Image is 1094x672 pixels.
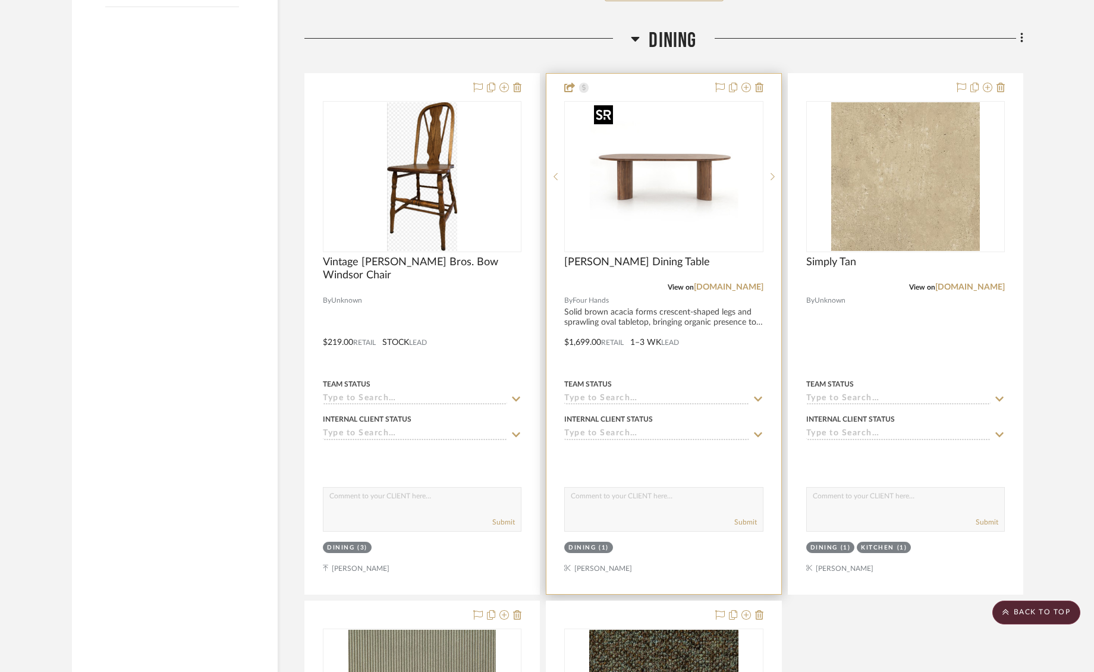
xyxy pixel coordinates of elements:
span: By [323,295,331,306]
span: Unknown [331,295,362,306]
div: Dining [568,544,596,552]
input: Type to Search… [323,394,507,405]
div: (1) [897,544,907,552]
span: By [564,295,573,306]
scroll-to-top-button: BACK TO TOP [992,601,1080,624]
button: Submit [734,517,757,527]
input: Type to Search… [564,429,749,440]
a: [DOMAIN_NAME] [935,283,1005,291]
input: Type to Search… [806,429,991,440]
div: Team Status [806,379,854,390]
span: By [806,295,815,306]
span: Vintage [PERSON_NAME] Bros. Bow Windsor Chair [323,256,521,282]
div: Team Status [323,379,370,390]
div: (1) [841,544,851,552]
div: 0 [565,102,762,252]
div: Team Status [564,379,612,390]
span: Four Hands [573,295,609,306]
span: View on [909,284,935,291]
div: (3) [357,544,367,552]
div: (1) [599,544,609,552]
div: Kitchen [861,544,894,552]
div: Dining [327,544,354,552]
input: Type to Search… [806,394,991,405]
img: Paden Dining Table [589,102,738,251]
img: Simply Tan [831,102,980,251]
input: Type to Search… [323,429,507,440]
input: Type to Search… [564,394,749,405]
span: Dining [649,28,696,54]
button: Submit [492,517,515,527]
div: Internal Client Status [806,414,895,425]
span: Unknown [815,295,845,306]
button: Submit [976,517,998,527]
img: Vintage Richardson Bros. Bow Windsor Chair [387,102,457,251]
div: Dining [810,544,838,552]
span: Simply Tan [806,256,856,269]
span: [PERSON_NAME] Dining Table [564,256,710,269]
div: Internal Client Status [564,414,653,425]
span: View on [668,284,694,291]
a: [DOMAIN_NAME] [694,283,763,291]
div: Internal Client Status [323,414,411,425]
